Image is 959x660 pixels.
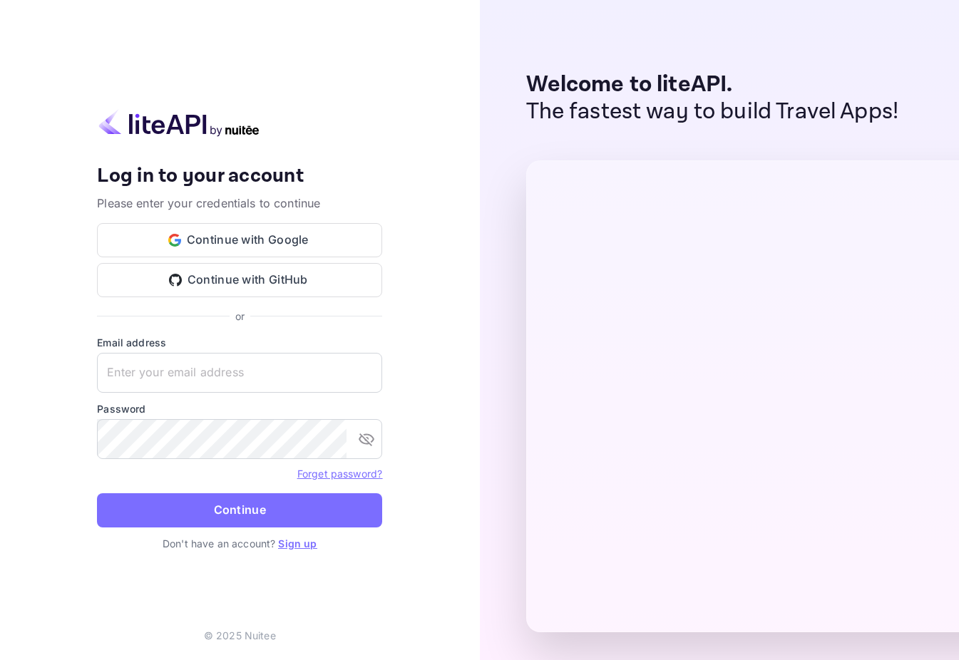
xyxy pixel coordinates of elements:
label: Password [97,401,382,416]
p: or [235,309,245,324]
p: The fastest way to build Travel Apps! [526,98,899,125]
button: Continue [97,493,382,527]
a: Forget password? [297,466,382,480]
button: Continue with Google [97,223,382,257]
p: Don't have an account? [97,536,382,551]
p: Welcome to liteAPI. [526,71,899,98]
p: © 2025 Nuitee [204,628,276,643]
img: liteapi [97,109,261,137]
a: Sign up [278,537,317,550]
button: Continue with GitHub [97,263,382,297]
a: Forget password? [297,468,382,480]
p: Please enter your credentials to continue [97,195,382,212]
h4: Log in to your account [97,164,382,189]
button: toggle password visibility [352,425,381,453]
input: Enter your email address [97,353,382,393]
label: Email address [97,335,382,350]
